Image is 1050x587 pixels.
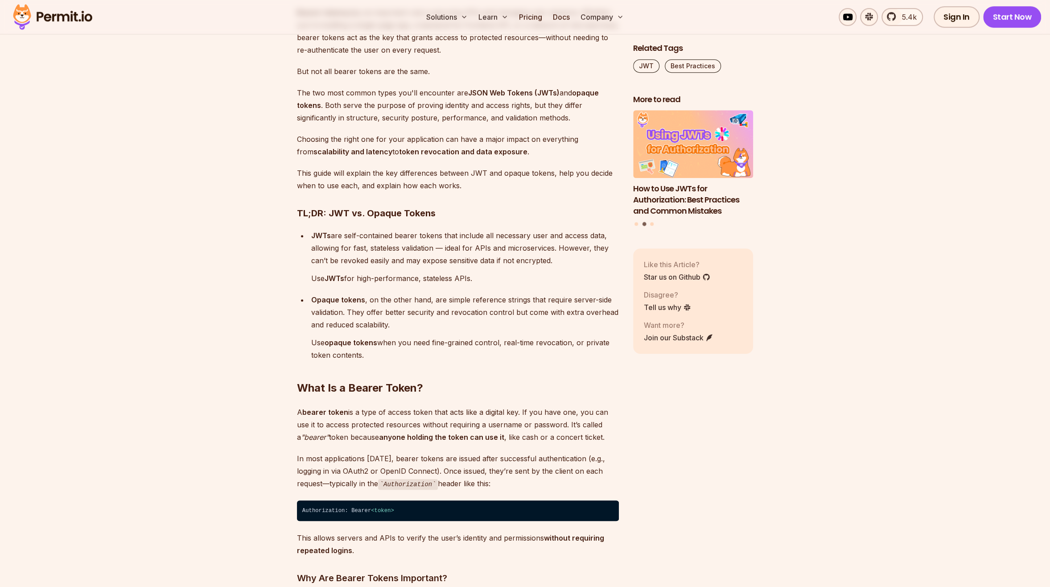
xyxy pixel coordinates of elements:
[468,88,560,97] strong: JSON Web Tokens (JWTs)
[577,8,627,26] button: Company
[881,8,923,26] a: 5.4k
[633,111,754,217] li: 2 of 3
[311,293,619,331] p: , on the other hand, are simple reference strings that require server-side validation. They offer...
[633,111,754,227] div: Posts
[371,508,394,514] span: < >
[644,320,713,331] p: Want more?
[297,65,619,78] p: But not all bearer tokens are the same.
[897,12,917,22] span: 5.4k
[644,302,691,313] a: Tell us why
[297,452,619,490] p: In most applications [DATE], bearer tokens are issued after successful authentication (e.g., logg...
[644,289,691,300] p: Disagree?
[297,500,619,521] code: Authorization: Bearer
[633,183,754,216] h3: How to Use JWTs for Authorization: Best Practices and Common Mistakes
[634,222,638,226] button: Go to slide 1
[313,147,392,156] strong: scalability and latency
[378,479,438,490] code: Authorization
[633,43,754,54] h2: Related Tags
[423,8,471,26] button: Solutions
[311,295,365,304] strong: Opaque tokens
[983,6,1042,28] a: Start Now
[644,332,713,343] a: Join our Substack
[297,88,599,110] strong: opaque tokens
[399,147,527,156] strong: token revocation and data exposure
[475,8,512,26] button: Learn
[665,59,721,73] a: Best Practices
[9,2,96,32] img: Permit logo
[311,231,331,240] strong: JWTs
[311,272,619,285] p: Use for high-performance, stateless APIs.
[311,229,619,267] p: are self-contained bearer tokens that include all necessary user and access data, allowing for fa...
[297,208,436,219] strong: TL;DR: JWT vs. Opaque Tokens
[297,87,619,124] p: The two most common types you'll encounter are and . Both serve the purpose of proving identity a...
[301,433,329,442] em: "bearer"
[375,508,391,514] span: token
[633,111,754,217] a: How to Use JWTs for Authorization: Best Practices and Common MistakesHow to Use JWTs for Authoriz...
[297,167,619,192] p: This guide will explain the key differences between JWT and opaque tokens, help you decide when t...
[633,59,659,73] a: JWT
[311,336,619,361] p: Use when you need fine-grained control, real-time revocation, or private token contents.
[297,571,619,585] h3: Why Are Bearer Tokens Important?
[650,222,654,226] button: Go to slide 3
[297,406,619,443] p: A is a type of access token that acts like a digital key. If you have one, you can use it to acce...
[325,274,344,283] strong: JWTs
[633,94,754,105] h2: More to read
[302,408,348,417] strong: bearer token
[325,338,377,347] strong: opaque tokens
[297,133,619,158] p: Choosing the right one for your application can have a major impact on everything from to .
[297,345,619,395] h2: What Is a Bearer Token?
[549,8,573,26] a: Docs
[644,259,710,270] p: Like this Article?
[642,222,646,226] button: Go to slide 2
[633,111,754,178] img: How to Use JWTs for Authorization: Best Practices and Common Mistakes
[644,272,710,282] a: Star us on Github
[934,6,980,28] a: Sign In
[515,8,546,26] a: Pricing
[379,433,504,442] strong: anyone holding the token can use it
[297,532,619,557] p: This allows servers and APIs to verify the user’s identity and permissions .
[297,533,604,555] strong: without requiring repeated logins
